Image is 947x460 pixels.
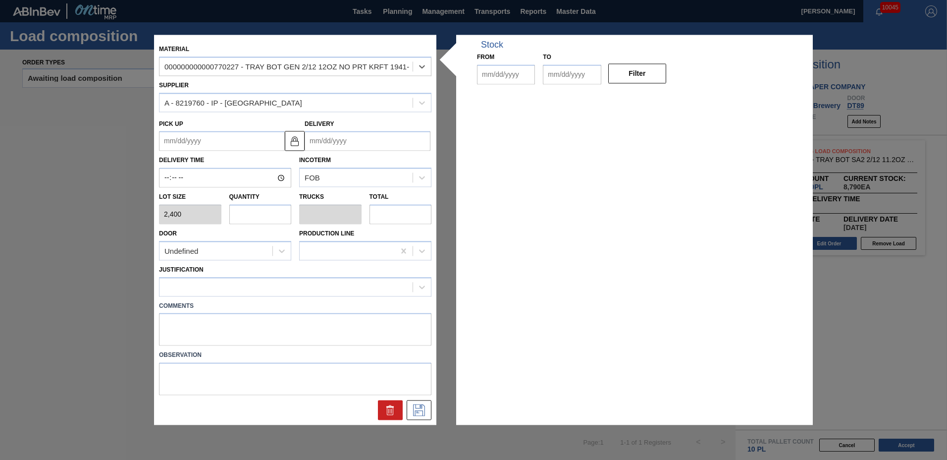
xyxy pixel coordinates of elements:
[164,247,198,255] div: Undefined
[305,131,430,151] input: mm/dd/yyyy
[369,194,389,201] label: Total
[305,173,320,182] div: FOB
[299,230,354,237] label: Production Line
[159,82,189,89] label: Supplier
[299,157,331,164] label: Incoterm
[608,63,666,83] button: Filter
[159,120,183,127] label: Pick up
[543,54,551,60] label: to
[477,64,535,84] input: mm/dd/yyyy
[159,266,204,273] label: Justification
[159,230,177,237] label: Door
[159,131,285,151] input: mm/dd/yyyy
[477,54,494,60] label: From
[164,99,302,107] div: A - 8219760 - IP - [GEOGRAPHIC_DATA]
[159,299,431,313] label: Comments
[289,135,301,147] img: locked
[229,194,260,201] label: Quantity
[378,401,403,420] div: Delete Suggestion
[285,131,305,151] button: locked
[164,62,409,71] div: 000000000000770227 - TRAY BOT GEN 2/12 12OZ NO PRT KRFT 1941-
[481,40,503,50] div: Stock
[305,120,334,127] label: Delivery
[543,64,601,84] input: mm/dd/yyyy
[159,348,431,363] label: Observation
[159,190,221,205] label: Lot size
[407,401,431,420] div: Save Suggestion
[299,194,324,201] label: Trucks
[159,46,189,53] label: Material
[159,154,291,168] label: Delivery Time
